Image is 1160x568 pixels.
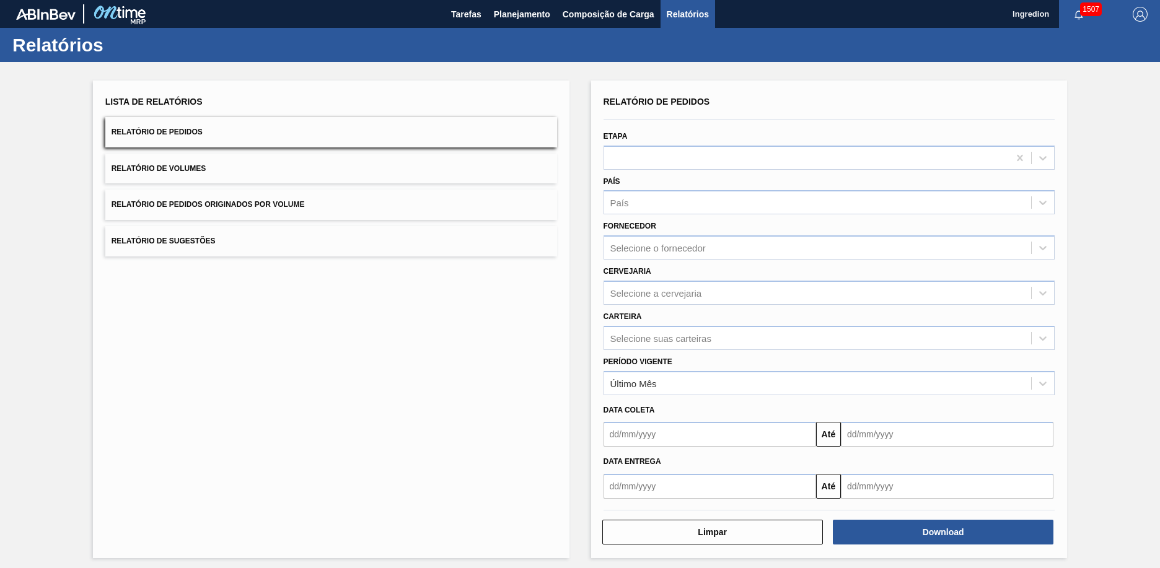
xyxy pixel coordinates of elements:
span: 1507 [1080,2,1102,16]
button: Relatório de Pedidos Originados por Volume [105,190,557,220]
label: Etapa [604,132,628,141]
span: Tarefas [451,7,481,22]
span: Data coleta [604,406,655,414]
span: Relatório de Sugestões [112,237,216,245]
button: Até [816,422,841,447]
span: Relatórios [667,7,709,22]
span: Relatório de Pedidos [112,128,203,136]
span: Composição de Carga [563,7,654,22]
button: Até [816,474,841,499]
button: Limpar [602,520,823,544]
input: dd/mm/yyyy [841,422,1053,447]
button: Download [833,520,1053,544]
span: Lista de Relatórios [105,97,203,107]
input: dd/mm/yyyy [841,474,1053,499]
label: Carteira [604,312,642,321]
label: País [604,177,620,186]
div: Último Mês [610,378,657,388]
img: Logout [1133,7,1148,22]
div: Selecione o fornecedor [610,243,706,253]
label: Cervejaria [604,267,651,276]
span: Relatório de Volumes [112,164,206,173]
span: Relatório de Pedidos Originados por Volume [112,200,305,209]
label: Fornecedor [604,222,656,230]
div: País [610,198,629,208]
span: Planejamento [494,7,550,22]
button: Relatório de Pedidos [105,117,557,147]
input: dd/mm/yyyy [604,422,816,447]
span: Relatório de Pedidos [604,97,710,107]
div: Selecione suas carteiras [610,333,711,343]
input: dd/mm/yyyy [604,474,816,499]
span: Data entrega [604,457,661,466]
div: Selecione a cervejaria [610,287,702,298]
img: TNhmsLtSVTkK8tSr43FrP2fwEKptu5GPRR3wAAAABJRU5ErkJggg== [16,9,76,20]
label: Período Vigente [604,357,672,366]
button: Relatório de Sugestões [105,226,557,256]
h1: Relatórios [12,38,232,52]
button: Relatório de Volumes [105,154,557,184]
button: Notificações [1059,6,1099,23]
